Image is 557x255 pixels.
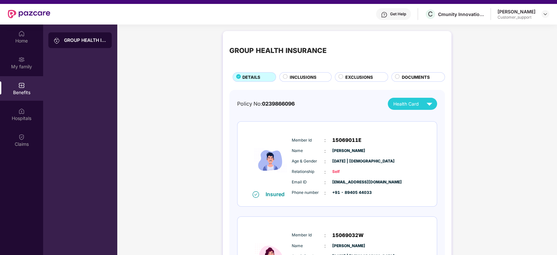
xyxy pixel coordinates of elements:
[237,100,295,108] div: Policy No:
[229,45,327,56] div: GROUP HEALTH INSURANCE
[324,147,326,155] span: :
[438,11,484,17] div: Cmunity Innovations Private Limited
[253,191,259,198] img: svg+xml;base64,PHN2ZyB4bWxucz0iaHR0cDovL3d3dy53My5vcmcvMjAwMC9zdmciIHdpZHRoPSIxNiIgaGVpZ2h0PSIxNi...
[498,8,535,15] div: [PERSON_NAME]
[393,100,419,108] span: Health Card
[332,243,365,249] span: [PERSON_NAME]
[324,137,326,144] span: :
[402,74,430,80] span: DOCUMENTS
[292,243,324,249] span: Name
[292,158,324,164] span: Age & Gender
[390,11,406,17] div: Get Help
[424,98,435,110] img: svg+xml;base64,PHN2ZyB4bWxucz0iaHR0cDovL3d3dy53My5vcmcvMjAwMC9zdmciIHZpZXdCb3g9IjAgMCAyNCAyNCIgd2...
[324,232,326,239] span: :
[242,74,260,80] span: DETAILS
[332,169,365,175] span: Self
[324,189,326,196] span: :
[8,10,50,18] img: New Pazcare Logo
[54,37,60,44] img: svg+xml;base64,PHN2ZyB3aWR0aD0iMjAiIGhlaWdodD0iMjAiIHZpZXdCb3g9IjAgMCAyMCAyMCIgZmlsbD0ibm9uZSIgeG...
[292,137,324,144] span: Member Id
[332,179,365,185] span: [EMAIL_ADDRESS][DOMAIN_NAME]
[290,74,317,80] span: INCLUSIONS
[332,158,365,164] span: [DATE] | [DEMOGRAPHIC_DATA]
[332,148,365,154] span: [PERSON_NAME]
[381,11,387,18] img: svg+xml;base64,PHN2ZyBpZD0iSGVscC0zMngzMiIgeG1sbnM9Imh0dHA6Ly93d3cudzMub3JnLzIwMDAvc3ZnIiB3aWR0aD...
[292,232,324,238] span: Member Id
[324,158,326,165] span: :
[324,179,326,186] span: :
[18,56,25,63] img: svg+xml;base64,PHN2ZyB3aWR0aD0iMjAiIGhlaWdodD0iMjAiIHZpZXdCb3g9IjAgMCAyMCAyMCIgZmlsbD0ibm9uZSIgeG...
[332,190,365,196] span: +91 - 89405 44033
[292,179,324,185] span: Email ID
[292,169,324,175] span: Relationship
[266,191,288,197] div: Insured
[262,101,295,107] span: 0239866096
[332,136,361,144] span: 15069011E
[388,98,437,110] button: Health Card
[498,15,535,20] div: Customer_support
[543,11,548,17] img: svg+xml;base64,PHN2ZyBpZD0iRHJvcGRvd24tMzJ4MzIiIHhtbG5zPSJodHRwOi8vd3d3LnczLm9yZy8yMDAwL3N2ZyIgd2...
[332,231,364,239] span: 15069032W
[18,108,25,114] img: svg+xml;base64,PHN2ZyBpZD0iSG9zcGl0YWxzIiB4bWxucz0iaHR0cDovL3d3dy53My5vcmcvMjAwMC9zdmciIHdpZHRoPS...
[18,82,25,89] img: svg+xml;base64,PHN2ZyBpZD0iQmVuZWZpdHMiIHhtbG5zPSJodHRwOi8vd3d3LnczLm9yZy8yMDAwL3N2ZyIgd2lkdGg9Ij...
[18,134,25,140] img: svg+xml;base64,PHN2ZyBpZD0iQ2xhaW0iIHhtbG5zPSJodHRwOi8vd3d3LnczLm9yZy8yMDAwL3N2ZyIgd2lkdGg9IjIwIi...
[324,242,326,249] span: :
[64,37,106,43] div: GROUP HEALTH INSURANCE
[251,130,290,191] img: icon
[324,168,326,176] span: :
[292,190,324,196] span: Phone number
[18,30,25,37] img: svg+xml;base64,PHN2ZyBpZD0iSG9tZSIgeG1sbnM9Imh0dHA6Ly93d3cudzMub3JnLzIwMDAvc3ZnIiB3aWR0aD0iMjAiIG...
[292,148,324,154] span: Name
[345,74,373,80] span: EXCLUSIONS
[428,10,433,18] span: C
